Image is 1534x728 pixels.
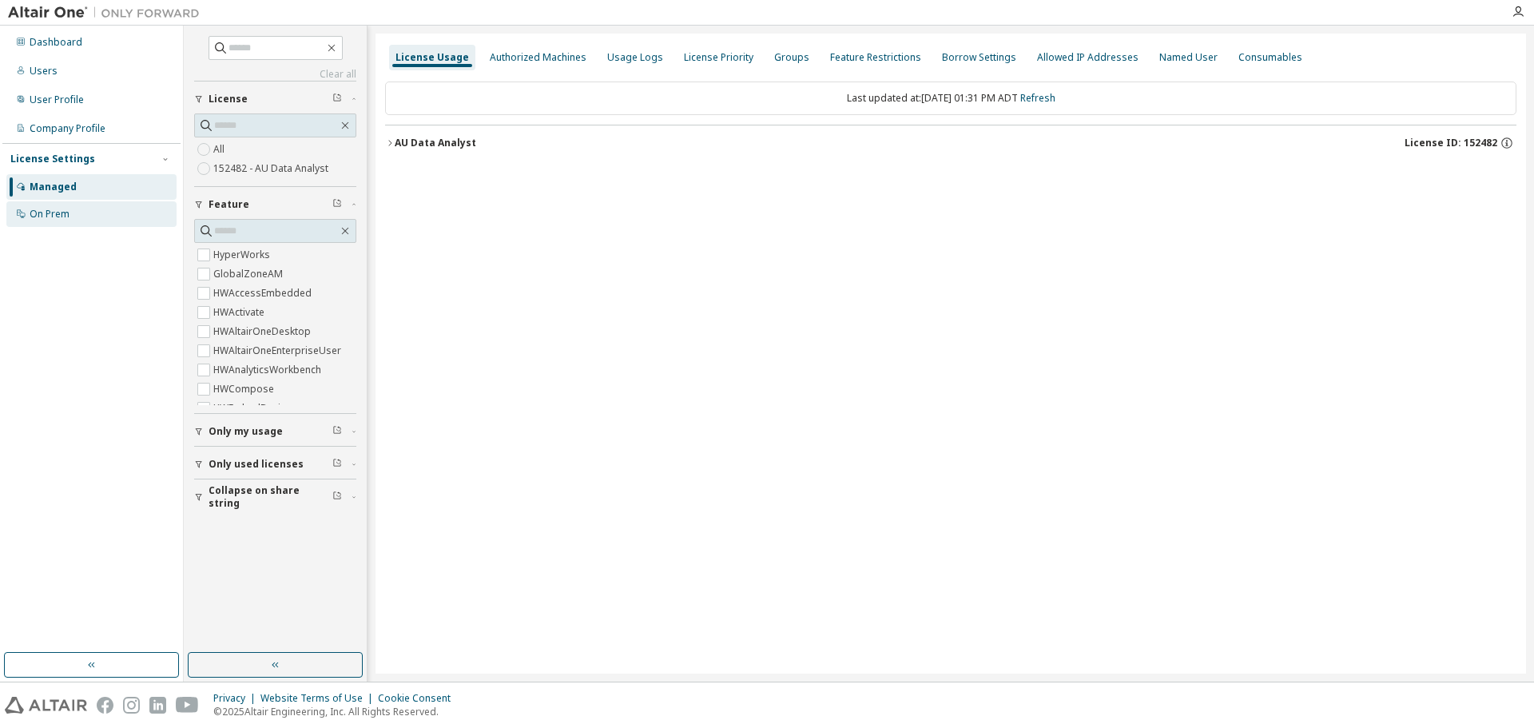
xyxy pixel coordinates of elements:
[213,380,277,399] label: HWCompose
[8,5,208,21] img: Altair One
[213,322,314,341] label: HWAltairOneDesktop
[97,697,113,714] img: facebook.svg
[395,137,476,149] div: AU Data Analyst
[30,208,70,221] div: On Prem
[260,692,378,705] div: Website Terms of Use
[213,360,324,380] label: HWAnalyticsWorkbench
[332,198,342,211] span: Clear filter
[209,425,283,438] span: Only my usage
[942,51,1016,64] div: Borrow Settings
[30,122,105,135] div: Company Profile
[830,51,921,64] div: Feature Restrictions
[194,187,356,222] button: Feature
[378,692,460,705] div: Cookie Consent
[385,82,1516,115] div: Last updated at: [DATE] 01:31 PM ADT
[209,458,304,471] span: Only used licenses
[213,245,273,265] label: HyperWorks
[194,447,356,482] button: Only used licenses
[149,697,166,714] img: linkedin.svg
[213,341,344,360] label: HWAltairOneEnterpriseUser
[213,692,260,705] div: Privacy
[213,705,460,718] p: © 2025 Altair Engineering, Inc. All Rights Reserved.
[5,697,87,714] img: altair_logo.svg
[774,51,809,64] div: Groups
[332,425,342,438] span: Clear filter
[332,491,342,503] span: Clear filter
[176,697,199,714] img: youtube.svg
[209,93,248,105] span: License
[332,458,342,471] span: Clear filter
[1037,51,1139,64] div: Allowed IP Addresses
[194,82,356,117] button: License
[30,36,82,49] div: Dashboard
[332,93,342,105] span: Clear filter
[213,265,286,284] label: GlobalZoneAM
[1159,51,1218,64] div: Named User
[490,51,586,64] div: Authorized Machines
[194,414,356,449] button: Only my usage
[1020,91,1055,105] a: Refresh
[1238,51,1302,64] div: Consumables
[213,399,288,418] label: HWEmbedBasic
[385,125,1516,161] button: AU Data AnalystLicense ID: 152482
[30,65,58,78] div: Users
[213,303,268,322] label: HWActivate
[123,697,140,714] img: instagram.svg
[213,284,315,303] label: HWAccessEmbedded
[213,140,228,159] label: All
[30,181,77,193] div: Managed
[194,68,356,81] a: Clear all
[1405,137,1497,149] span: License ID: 152482
[213,159,332,178] label: 152482 - AU Data Analyst
[607,51,663,64] div: Usage Logs
[209,198,249,211] span: Feature
[30,93,84,106] div: User Profile
[684,51,753,64] div: License Priority
[194,479,356,515] button: Collapse on share string
[209,484,332,510] span: Collapse on share string
[10,153,95,165] div: License Settings
[395,51,469,64] div: License Usage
